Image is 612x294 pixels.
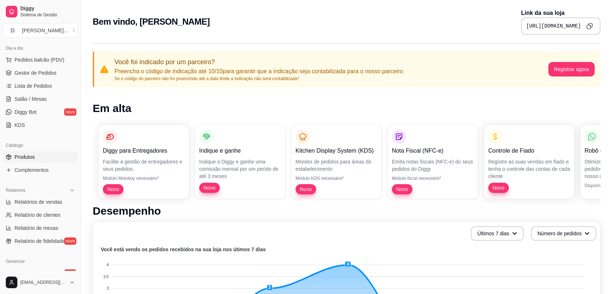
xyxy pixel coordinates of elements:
[3,80,78,92] a: Lista de Pedidos
[14,211,60,219] span: Relatório de clientes
[548,62,595,76] button: Registrar agora
[295,158,377,173] p: Monitor de pedidos para áreas do estabelecimento
[103,175,185,181] p: Módulo Motoboy necessário*
[392,175,474,181] p: Módulo fiscal necessário*
[484,125,574,199] button: Controle de FiadoRegistre as suas vendas em fiado e tenha o controle das contas de cada clienteNovo
[3,151,78,163] a: Produtos
[295,175,377,181] p: Módulo KDS necessário*
[3,93,78,105] a: Salão / Mesas
[392,146,474,155] p: Nota Fiscal (NFC-e)
[20,12,75,18] span: Sistema de Gestão
[3,164,78,176] a: Complementos
[98,125,189,199] button: Diggy para EntregadoresFacilite a gestão de entregadores e seus pedidos.Módulo Motoboy necessário...
[584,20,595,32] button: Copy to clipboard
[199,158,281,180] p: Indique o Diggy e ganhe uma comissão mensal por um perído de até 3 meses
[14,82,52,90] span: Lista de Pedidos
[393,186,411,193] span: Novo
[3,256,78,267] div: Gerenciar
[526,22,581,30] pre: [URL][DOMAIN_NAME]
[3,235,78,247] a: Relatório de fidelidadenovo
[3,119,78,131] a: KDS
[471,226,524,241] button: Últimos 7 dias
[20,5,75,12] span: Diggy
[9,27,16,34] span: D
[114,76,403,82] p: Se o código do parceiro não for preenchido até a data limite a indicação não será contabilizada*
[14,153,35,161] span: Produtos
[14,69,56,76] span: Gestor de Pedidos
[488,158,570,180] p: Registre as suas vendas em fiado e tenha o controle das contas de cada cliente
[3,67,78,79] a: Gestor de Pedidos
[14,224,58,232] span: Relatório de mesas
[295,146,377,155] p: Kitchen Display System (KDS)
[114,67,403,76] p: Preencha o código de indicação até 10/10 para garantir que a indicação seja contabilizada para o ...
[14,166,49,174] span: Complementos
[93,102,600,115] h1: Em alta
[114,57,403,67] p: Você foi indicado por um parceiro?
[3,222,78,234] a: Relatório de mesas
[3,274,78,291] button: [EMAIL_ADDRESS][DOMAIN_NAME]
[14,108,37,116] span: Diggy Bot
[490,184,507,191] span: Novo
[14,198,62,206] span: Relatórios de vendas
[3,42,78,54] div: Dia a dia
[3,140,78,151] div: Catálogo
[488,146,570,155] p: Controle de Fiado
[291,125,382,199] button: Kitchen Display System (KDS)Monitor de pedidos para áreas do estabelecimentoMódulo KDS necessário...
[22,27,68,34] div: [PERSON_NAME] ...
[6,187,25,193] span: Relatórios
[106,286,109,290] tspan: 3
[201,184,218,191] span: Novo
[3,54,78,66] button: Pedidos balcão (PDV)
[103,274,109,279] tspan: 3.5
[199,146,281,155] p: Indique e ganhe
[3,209,78,221] a: Relatório de clientes
[93,204,600,218] h1: Desempenho
[3,3,78,20] a: DiggySistema de Gestão
[392,158,474,173] p: Emita notas fiscais (NFC-e) do seus pedidos do Diggy
[20,279,66,285] span: [EMAIL_ADDRESS][DOMAIN_NAME]
[531,226,596,241] button: Número de pedidos
[14,56,64,63] span: Pedidos balcão (PDV)
[14,95,47,103] span: Salão / Mesas
[14,237,65,245] span: Relatório de fidelidade
[521,9,600,17] p: Link da sua loja
[104,186,122,193] span: Novo
[93,16,210,28] h2: Bem vindo, [PERSON_NAME]
[103,146,185,155] p: Diggy para Entregadores
[297,186,315,193] span: Novo
[14,121,25,129] span: KDS
[14,269,45,277] span: Entregadores
[3,196,78,208] a: Relatórios de vendas
[3,23,78,38] button: Select a team
[3,267,78,279] a: Entregadoresnovo
[101,247,266,252] text: Você está vendo os pedidos recebidos na sua loja nos útimos 7 dias
[106,262,109,267] tspan: 4
[103,158,185,173] p: Facilite a gestão de entregadores e seus pedidos.
[3,106,78,118] a: Diggy Botnovo
[195,125,285,199] button: Indique e ganheIndique o Diggy e ganhe uma comissão mensal por um perído de até 3 mesesNovo
[387,125,478,199] button: Nota Fiscal (NFC-e)Emita notas fiscais (NFC-e) do seus pedidos do DiggyMódulo fiscal necessário*Novo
